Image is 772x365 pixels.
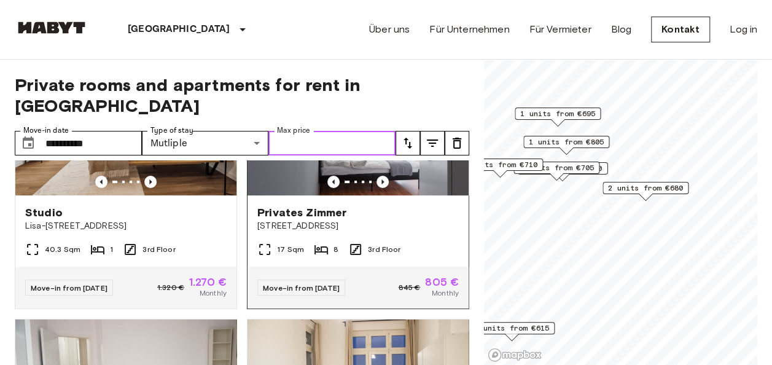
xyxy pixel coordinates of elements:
button: Previous image [144,176,157,188]
a: Marketing picture of unit DE-01-047-05HPrevious imagePrevious imagePrivates Zimmer[STREET_ADDRESS... [247,47,469,309]
p: [GEOGRAPHIC_DATA] [128,22,230,37]
span: 3rd Floor [142,244,175,255]
div: Map marker [513,162,599,181]
span: 3rd Floor [368,244,400,255]
div: Map marker [523,136,609,155]
span: 805 € [425,277,459,288]
span: [STREET_ADDRESS] [257,220,459,232]
span: 1 units from €1270 [523,163,602,174]
span: 40.3 Sqm [45,244,80,255]
button: tune [396,131,420,155]
button: tune [445,131,469,155]
span: Move-in from [DATE] [31,283,107,292]
span: 1 units from €705 [519,162,594,173]
button: Previous image [376,176,389,188]
span: 1 units from €805 [529,136,604,147]
label: Max price [277,125,310,136]
div: Map marker [469,322,555,341]
button: Previous image [327,176,340,188]
div: Map marker [518,162,608,181]
label: Move-in date [23,125,69,136]
label: Type of stay [150,125,193,136]
a: Mapbox logo [488,348,542,362]
div: Map marker [602,182,688,201]
button: Previous image [95,176,107,188]
span: 1.320 € [157,282,184,293]
span: 2 units from €615 [474,323,549,334]
span: 2 units from €710 [462,159,537,170]
span: Lisa-[STREET_ADDRESS] [25,220,227,232]
span: Studio [25,205,63,220]
a: Für Vermieter [529,22,591,37]
div: Map marker [515,108,601,127]
a: Marketing picture of unit DE-01-491-304-001Previous imagePrevious imageStudioLisa-[STREET_ADDRESS... [15,47,237,309]
span: 845 € [398,282,420,293]
span: 1.270 € [189,277,227,288]
span: 8 [333,244,338,255]
button: Choose date, selected date is 10 Oct 2025 [16,131,41,155]
span: Move-in from [DATE] [263,283,340,292]
a: Für Unternehmen [429,22,509,37]
span: Privates Zimmer [257,205,346,220]
img: Habyt [15,22,88,34]
a: Log in [730,22,757,37]
span: 17 Sqm [277,244,304,255]
span: Monthly [432,288,459,299]
div: Mutliple [142,131,269,155]
a: Blog [610,22,631,37]
span: 1 units from €695 [520,108,595,119]
span: 1 [110,244,113,255]
span: Monthly [200,288,227,299]
a: Kontakt [651,17,710,42]
span: Private rooms and apartments for rent in [GEOGRAPHIC_DATA] [15,74,469,116]
span: 2 units from €680 [608,182,683,194]
a: Über uns [369,22,410,37]
button: tune [420,131,445,155]
div: Map marker [457,159,543,178]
